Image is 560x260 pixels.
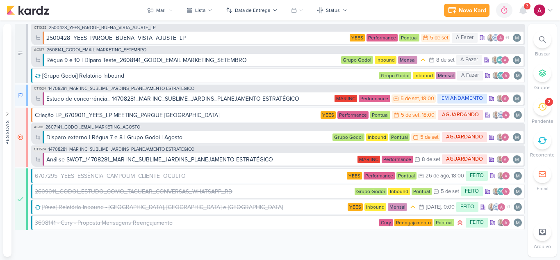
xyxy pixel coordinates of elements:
[401,113,419,118] div: 5 de set
[499,74,504,78] p: AG
[7,5,49,15] img: kardz.app
[501,56,509,64] img: Alessandra Gomes
[497,219,512,227] div: Colaboradores: Iara Santos, Alessandra Gomes
[532,117,553,125] p: Pendente
[497,111,505,119] img: Caroline Traven De Andrade
[491,56,511,64] div: Colaboradores: Iara Santos, Aline Gimenez Graciano, Alessandra Gomes
[514,203,522,211] img: Mariana Amorim
[505,35,509,41] span: +1
[514,219,522,227] img: Mariana Amorim
[514,219,522,227] div: Responsável: Mariana Amorim
[513,155,521,163] div: Responsável: Mariana Amorim
[501,133,509,141] img: Alessandra Gomes
[321,111,336,119] div: YEES
[396,172,417,179] div: Pontual
[501,94,509,103] img: Alessandra Gomes
[534,84,551,91] p: Grupos
[35,172,345,180] div: 6707295_YEES_ESSÊNCIA_CAMPOLIM_CLIENTE_OCULTO
[35,71,378,80] div: [Grupo Godoi] Relatório Inbound
[46,34,348,42] div: 2500428_YEES_PARQUE_BUENA_VISTA_AJUSTE_LP
[35,187,232,196] div: 2609011_GODOI_ESTUDO_COMO_TAGUEAR_CONVERSAS_WHATSAPP_RD
[419,96,434,101] div: , 18:00
[513,133,521,141] img: Mariana Amorim
[492,34,500,42] img: Caroline Traven De Andrade
[348,203,363,211] div: YEES
[466,218,488,228] div: FEITO
[337,111,369,119] div: Performance
[456,219,464,227] div: Prioridade Alta
[492,71,500,80] img: Iara Santos
[514,71,522,80] div: Responsável: Mariana Amorim
[46,94,299,103] div: Estudo de concorrência_ 14708281_MAR INC_SUBLIME_JARDINS_PLANEJAMENTO ESTRATÉGICO
[409,203,417,211] div: Prioridade Média
[35,219,378,227] div: 3608141 - Cury - Proposta Mensagens Reengajamento
[534,5,545,16] img: Alessandra Gomes
[497,172,505,180] img: Iara Santos
[502,219,510,227] img: Alessandra Gomes
[496,94,504,103] img: Iara Santos
[452,33,478,43] div: A Fazer
[426,173,449,179] div: 26 de ago
[459,6,486,15] div: Novo Kard
[388,188,410,195] div: Inbound
[46,94,333,103] div: Estudo de concorrência_ 14708281_MAR INC_SUBLIME_JARDINS_PLANEJAMENTO ESTRATÉGICO
[15,24,28,83] div: A Fazer
[357,156,380,163] div: MAR INC
[422,157,440,162] div: 8 de set
[513,94,521,103] div: Responsável: Mariana Amorim
[502,71,510,80] img: Alessandra Gomes
[487,34,511,42] div: Colaboradores: Iara Santos, Caroline Traven De Andrade, Alessandra Gomes, Isabella Machado Guimarães
[497,219,505,227] img: Iara Santos
[492,187,500,196] img: Iara Santos
[412,188,432,195] div: Pontual
[496,155,504,163] img: Iara Santos
[548,99,550,105] div: 2
[444,4,489,17] button: Novo Kard
[530,151,555,159] p: Recorrente
[456,202,478,212] div: FEITO
[499,190,504,194] p: AG
[355,188,387,195] div: Grupo Godoi
[496,133,504,141] img: Iara Santos
[341,56,373,64] div: Grupo Godoi
[15,168,28,230] div: Finalizado
[46,34,186,42] div: 2500428_YEES_PARQUE_BUENA_VISTA_AJUSTE_LP
[496,34,505,42] img: Alessandra Gomes
[497,203,505,211] img: Alessandra Gomes
[379,219,393,226] div: Cury
[502,172,510,180] img: Alessandra Gomes
[513,56,521,64] img: Mariana Amorim
[449,173,464,179] div: , 18:00
[48,147,194,152] span: 14708281_MAR INC_SUBLIME_JARDINS_PLANEJAMENTO ESTRATÉGICO
[347,172,362,179] div: YEES
[438,110,483,120] div: AGUARDANDO
[514,111,522,119] div: Responsável: Mariana Amorim
[513,155,521,163] img: Mariana Amorim
[492,187,512,196] div: Colaboradores: Iara Santos, Aline Gimenez Graciano, Alessandra Gomes
[514,172,522,180] img: Mariana Amorim
[514,187,522,196] img: Mariana Amorim
[35,187,353,196] div: 2609011_GODOI_ESTUDO_COMO_TAGUEAR_CONVERSAS_WHATSAPP_RD
[35,111,219,120] div: Criação LP_6709011_YEES_LP MEETING_PARQUE [GEOGRAPHIC_DATA]
[487,203,496,211] img: Iara Santos
[501,155,509,163] img: Alessandra Gomes
[419,113,435,118] div: , 18:00
[514,111,522,119] img: Mariana Amorim
[375,56,396,64] div: Inbound
[491,56,499,64] img: Iara Santos
[46,155,356,164] div: Análise SWOT_14708281_MAR INC_SUBLIME_JARDINS_PLANEJAMENTO ESTRATÉGICO
[33,86,47,91] span: CT1524
[497,172,512,180] div: Colaboradores: Iara Santos, Alessandra Gomes
[513,34,521,42] div: Responsável: Mariana Amorim
[35,111,319,120] div: Criação LP_6709011_YEES_LP MEETING_PARQUE BUENA VISTA
[513,94,521,103] img: Mariana Amorim
[394,219,433,226] div: Reengajamento
[492,203,501,211] img: Caroline Traven De Andrade
[33,147,47,152] span: CT1524
[42,71,124,80] div: [Grupo Godoi] Relatório Inbound
[47,48,146,52] span: 2608141_GODOI_EMAIL MARKETING_SETEMBRO
[33,125,44,129] span: AG88
[42,203,283,212] div: [Yees] Relatório Inbound - [GEOGRAPHIC_DATA], [GEOGRAPHIC_DATA] e [GEOGRAPHIC_DATA]
[35,219,173,227] div: 3608141 - Cury - Proposta Mensagens Reengajamento
[496,155,511,163] div: Colaboradores: Iara Santos, Alessandra Gomes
